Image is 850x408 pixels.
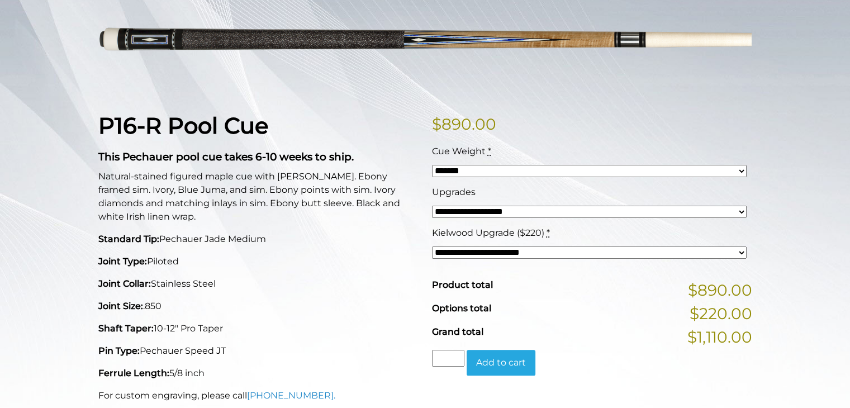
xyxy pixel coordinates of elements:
span: Upgrades [432,187,476,197]
span: Product total [432,279,493,290]
strong: Joint Size: [98,301,143,311]
span: Cue Weight [432,146,486,156]
strong: P16-R Pool Cue [98,112,268,139]
strong: Standard Tip: [98,234,159,244]
strong: Joint Collar: [98,278,151,289]
bdi: 890.00 [432,115,496,134]
p: Pechauer Speed JT [98,344,419,358]
input: Product quantity [432,350,464,367]
abbr: required [547,227,550,238]
span: $1,110.00 [687,325,752,349]
p: Natural-stained figured maple cue with [PERSON_NAME]. Ebony framed sim. Ivory, Blue Juma, and sim... [98,170,419,224]
span: $890.00 [688,278,752,302]
strong: Joint Type: [98,256,147,267]
span: Kielwood Upgrade ($220) [432,227,544,238]
p: Piloted [98,255,419,268]
p: Pechauer Jade Medium [98,233,419,246]
p: 5/8 inch [98,367,419,380]
abbr: required [488,146,491,156]
strong: Ferrule Length: [98,368,169,378]
a: [PHONE_NUMBER]. [247,390,335,401]
p: 10-12" Pro Taper [98,322,419,335]
p: For custom engraving, please call [98,389,419,402]
span: Grand total [432,326,483,337]
span: $220.00 [690,302,752,325]
span: Options total [432,303,491,314]
strong: Shaft Taper: [98,323,154,334]
span: $ [432,115,441,134]
strong: Pin Type: [98,345,140,356]
p: Stainless Steel [98,277,419,291]
strong: This Pechauer pool cue takes 6-10 weeks to ship. [98,150,354,163]
button: Add to cart [467,350,535,376]
p: .850 [98,300,419,313]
